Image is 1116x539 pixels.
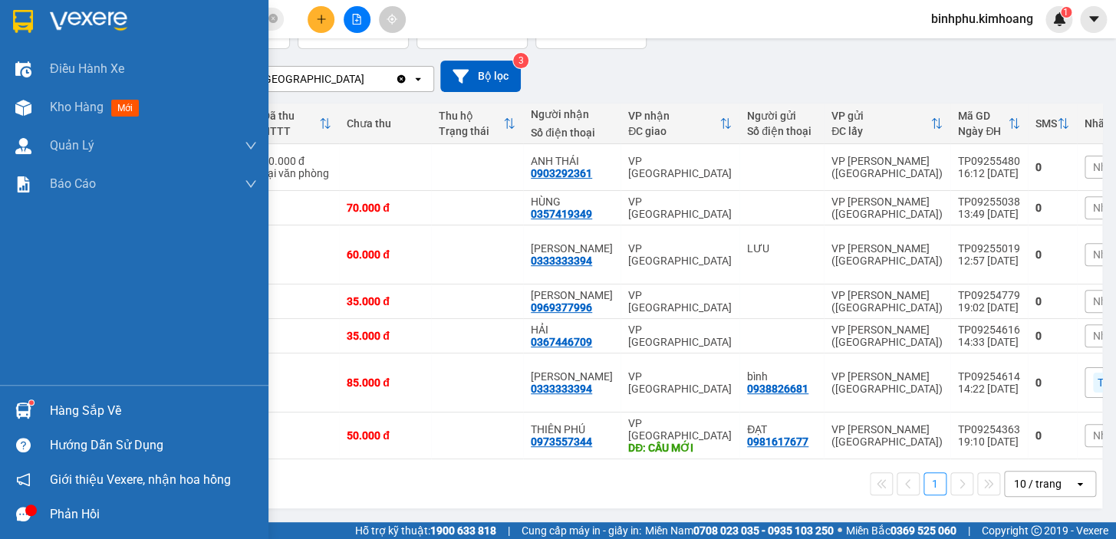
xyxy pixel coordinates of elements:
div: VP [GEOGRAPHIC_DATA] [628,155,732,179]
th: Toggle SortBy [824,104,950,144]
span: GẤP [40,100,64,114]
button: file-add [344,6,370,33]
th: Toggle SortBy [255,104,339,144]
span: file-add [351,14,362,25]
div: 0 [1035,202,1069,214]
div: VP [PERSON_NAME] ([GEOGRAPHIC_DATA]) [831,289,943,314]
div: VP [GEOGRAPHIC_DATA] [628,417,732,442]
span: Giới thiệu Vexere, nhận hoa hồng [50,470,231,489]
div: Hàng sắp về [50,399,257,422]
div: Số điện thoại [747,125,816,137]
div: DĐ: CẦU MỚI [628,442,732,454]
div: 0 [1035,429,1069,442]
span: | [968,522,970,539]
span: Miền Bắc [846,522,956,539]
span: aim [387,14,397,25]
div: VP gửi [831,110,930,122]
p: NHẬN: [6,51,224,81]
div: Chưa thu [347,117,423,130]
th: Toggle SortBy [621,104,739,144]
div: 70.000 đ [347,202,423,214]
img: warehouse-icon [15,61,31,77]
strong: 0369 525 060 [890,524,956,537]
span: TRÂN [82,83,114,97]
div: 16:12 [DATE] [958,167,1020,179]
span: | [508,522,510,539]
span: copyright [1031,525,1042,536]
div: 0367446709 [531,336,592,348]
div: VP [PERSON_NAME] ([GEOGRAPHIC_DATA]) [831,324,943,348]
img: solution-icon [15,176,31,192]
span: mới [111,100,139,117]
span: 1 [1063,7,1068,18]
sup: 1 [1061,7,1072,18]
img: warehouse-icon [15,403,31,419]
span: 0708568678 - [6,83,114,97]
div: TP09255019 [958,242,1020,255]
span: 8 [306,21,314,39]
div: 13:49 [DATE] [958,208,1020,220]
button: Bộ lọc [440,61,521,92]
button: aim [379,6,406,33]
div: 60.000 đ [347,248,423,261]
img: warehouse-icon [15,100,31,116]
div: VP [PERSON_NAME] ([GEOGRAPHIC_DATA]) [831,370,943,395]
div: VP [GEOGRAPHIC_DATA] [245,71,364,87]
div: 19:02 [DATE] [958,301,1020,314]
div: VP [PERSON_NAME] ([GEOGRAPHIC_DATA]) [831,423,943,448]
span: Điều hành xe [50,59,124,78]
div: 40.000 đ [262,155,331,167]
div: 0973557344 [531,435,592,448]
div: VP [GEOGRAPHIC_DATA] [628,289,732,314]
th: Toggle SortBy [1028,104,1077,144]
div: VP [PERSON_NAME] ([GEOGRAPHIC_DATA]) [831,196,943,220]
div: VP nhận [628,110,719,122]
div: 14:33 [DATE] [958,336,1020,348]
div: THIÊN PHÚ [531,423,613,435]
th: Toggle SortBy [431,104,523,144]
strong: 0708 023 035 - 0935 103 250 [693,524,834,537]
span: close-circle [268,14,278,23]
span: Cung cấp máy in - giấy in: [522,522,641,539]
div: 35.000 đ [347,330,423,342]
span: GIAO: [6,100,64,114]
div: 12:57 [DATE] [958,255,1020,267]
div: Hướng dẫn sử dụng [50,434,257,457]
div: VP [PERSON_NAME] ([GEOGRAPHIC_DATA]) [831,242,943,267]
div: 35.000 đ [347,295,423,307]
div: Số điện thoại [531,127,613,139]
svg: Clear value [395,73,407,85]
div: VP [GEOGRAPHIC_DATA] [628,324,732,348]
span: caret-down [1087,12,1101,26]
span: VP [PERSON_NAME] ([GEOGRAPHIC_DATA]) [6,51,154,81]
div: LƯU [747,242,816,255]
span: Miền Nam [645,522,834,539]
div: Phản hồi [50,503,257,526]
div: ANH THÁI [531,155,613,167]
div: TP09255480 [958,155,1020,167]
div: ANH KHANH [531,242,613,255]
img: logo-vxr [13,10,33,33]
span: 335.000 [544,21,599,39]
sup: 1 [29,400,34,405]
div: HÙNG [531,196,613,208]
sup: 3 [513,53,528,68]
button: caret-down [1080,6,1107,33]
th: Toggle SortBy [950,104,1028,144]
div: 0969377996 [531,301,592,314]
div: bình [747,370,816,383]
div: TP09254614 [958,370,1020,383]
svg: open [1074,478,1086,490]
div: VP [GEOGRAPHIC_DATA] [628,196,732,220]
div: Người nhận [531,108,613,120]
button: plus [308,6,334,33]
p: GỬI: [6,30,224,44]
div: ANH KHANH [531,370,613,383]
div: SMS [1035,117,1057,130]
div: Đã thu [262,110,319,122]
span: VP [GEOGRAPHIC_DATA] - [31,30,222,44]
div: 0903292361 [531,167,592,179]
div: HẢI [531,324,613,336]
span: HƯƠNG [175,30,222,44]
img: warehouse-icon [15,138,31,154]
